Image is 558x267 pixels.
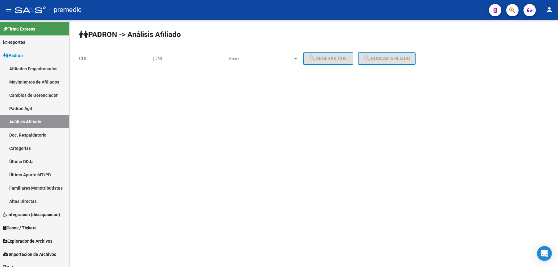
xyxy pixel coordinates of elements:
button: Generar CUIL [303,52,353,65]
span: Explorador de Archivos [3,238,52,244]
span: - premedic [49,3,82,17]
span: Sexo [229,56,293,61]
span: Reportes [3,39,25,46]
span: Padrón [3,52,23,59]
button: Buscar afiliado [358,52,416,65]
mat-icon: menu [5,6,12,13]
span: Firma Express [3,26,35,32]
div: | [153,56,358,61]
div: Open Intercom Messenger [537,246,552,261]
mat-icon: search [309,55,316,62]
span: Buscar afiliado [363,56,410,61]
span: Importación de Archivos [3,251,56,258]
span: Generar CUIL [309,56,348,61]
span: Integración (discapacidad) [3,211,60,218]
strong: PADRON -> Análisis Afiliado [79,30,181,39]
mat-icon: search [363,55,371,62]
span: Casos / Tickets [3,224,36,231]
mat-icon: person [546,6,553,13]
